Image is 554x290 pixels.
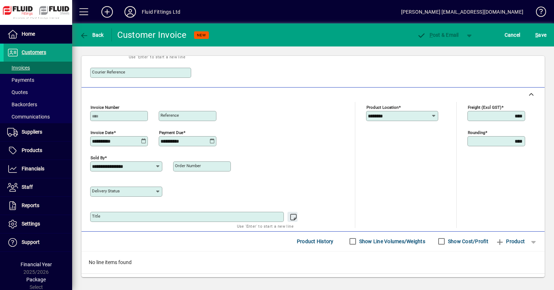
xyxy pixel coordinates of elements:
span: P [430,32,433,38]
a: Products [4,142,72,160]
button: Post & Email [413,28,462,41]
mat-hint: Use 'Enter' to start a new line [129,53,185,61]
span: S [535,32,538,38]
mat-label: Order number [175,163,201,168]
a: Settings [4,215,72,233]
div: [PERSON_NAME] [EMAIL_ADDRESS][DOMAIN_NAME] [401,6,523,18]
label: Show Cost/Profit [447,238,488,245]
span: Quotes [7,89,28,95]
span: Backorders [7,102,37,107]
button: Cancel [503,28,522,41]
div: Fluid Fittings Ltd [142,6,180,18]
span: Suppliers [22,129,42,135]
mat-label: Product location [366,104,399,110]
mat-hint: Use 'Enter' to start a new line [237,222,294,230]
button: Profile [119,5,142,18]
div: Customer Invoice [117,29,187,41]
a: Home [4,25,72,43]
a: Knowledge Base [531,1,545,25]
button: Product [492,235,528,248]
mat-label: Title [92,214,100,219]
a: Backorders [4,98,72,111]
mat-label: Sold by [91,155,105,160]
span: Financials [22,166,44,171]
a: Financials [4,160,72,178]
mat-label: Reference [161,113,179,118]
a: Invoices [4,62,72,74]
button: Product History [294,235,337,248]
mat-label: Invoice number [91,104,119,110]
span: Package [26,277,46,282]
span: Invoices [7,65,30,71]
span: Back [80,32,104,38]
span: Financial Year [21,262,52,267]
span: NEW [197,33,206,37]
app-page-header-button: Back [72,28,112,41]
a: Support [4,233,72,251]
a: Communications [4,111,72,123]
mat-label: Freight (excl GST) [468,104,501,110]
a: Payments [4,74,72,86]
span: ost & Email [417,32,459,38]
mat-label: Invoice date [91,130,114,135]
span: Customers [22,49,46,55]
span: Home [22,31,35,37]
span: Product [496,236,525,247]
span: Staff [22,184,33,190]
span: Payments [7,77,34,83]
span: Support [22,239,40,245]
span: Settings [22,221,40,227]
button: Add [96,5,119,18]
span: ave [535,29,546,41]
label: Show Line Volumes/Weights [358,238,425,245]
span: Product History [297,236,334,247]
button: Back [78,28,106,41]
a: Suppliers [4,123,72,141]
div: No line items found [82,251,545,273]
a: Staff [4,178,72,196]
span: Reports [22,202,39,208]
a: Reports [4,197,72,215]
span: Communications [7,114,50,120]
mat-label: Rounding [468,130,485,135]
button: Save [533,28,548,41]
mat-label: Courier Reference [92,70,125,75]
mat-label: Delivery status [92,188,120,193]
a: Quotes [4,86,72,98]
span: Products [22,147,42,153]
span: Cancel [505,29,520,41]
mat-label: Payment due [159,130,183,135]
